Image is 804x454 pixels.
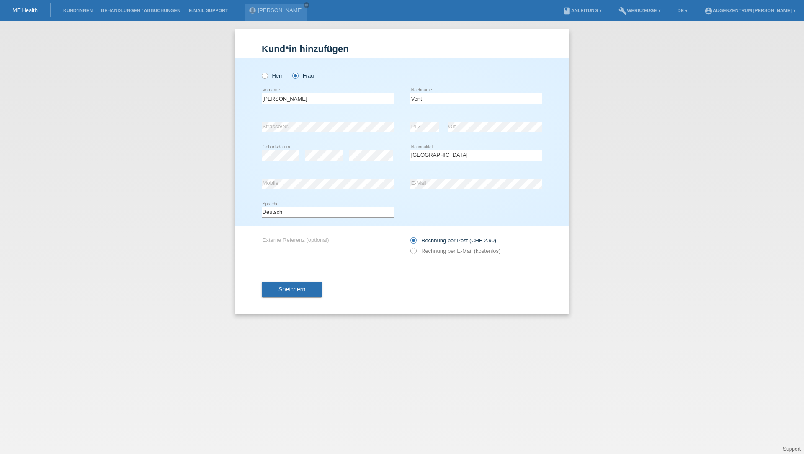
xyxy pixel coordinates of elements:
h1: Kund*in hinzufügen [262,44,542,54]
a: [PERSON_NAME] [258,7,303,13]
i: account_circle [704,7,713,15]
label: Herr [262,73,283,79]
a: buildWerkzeuge ▾ [614,8,665,13]
input: Frau [292,73,298,78]
span: Speichern [278,286,305,293]
a: account_circleAugenzentrum [PERSON_NAME] ▾ [700,8,800,13]
a: Behandlungen / Abbuchungen [97,8,185,13]
a: bookAnleitung ▾ [559,8,606,13]
i: build [618,7,627,15]
label: Rechnung per Post (CHF 2.90) [410,237,496,244]
a: E-Mail Support [185,8,232,13]
input: Herr [262,73,267,78]
a: DE ▾ [673,8,692,13]
i: close [304,3,309,7]
a: MF Health [13,7,38,13]
a: close [304,2,309,8]
a: Support [783,446,801,452]
a: Kund*innen [59,8,97,13]
label: Frau [292,73,314,79]
button: Speichern [262,282,322,298]
input: Rechnung per Post (CHF 2.90) [410,237,416,248]
input: Rechnung per E-Mail (kostenlos) [410,248,416,258]
i: book [563,7,571,15]
label: Rechnung per E-Mail (kostenlos) [410,248,500,254]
